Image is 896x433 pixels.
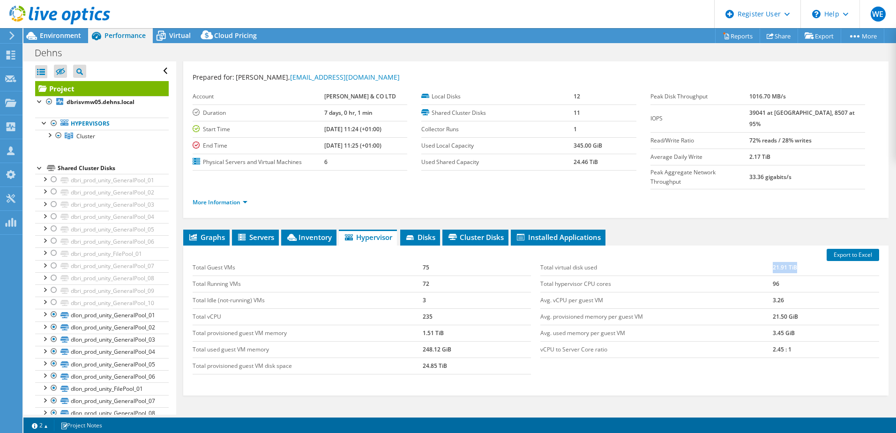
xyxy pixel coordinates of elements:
[35,186,169,198] a: dbri_prod_unity_GeneralPool_02
[324,158,328,166] b: 6
[773,341,879,358] td: 2.45 : 1
[773,325,879,341] td: 3.45 GiB
[423,341,531,358] td: 248.12 GiB
[286,232,332,242] span: Inventory
[193,198,247,206] a: More Information
[193,358,423,374] td: Total provisioned guest VM disk space
[76,132,95,140] span: Cluster
[827,249,879,261] a: Export to Excel
[35,346,169,358] a: dlon_prod_unity_GeneralPool_04
[540,325,773,341] td: Avg. used memory per guest VM
[650,114,749,123] label: IOPS
[540,260,773,276] td: Total virtual disk used
[871,7,886,22] span: WE
[35,211,169,223] a: dbri_prod_unity_GeneralPool_04
[773,276,879,292] td: 96
[35,247,169,260] a: dbri_prod_unity_FilePool_01
[193,325,423,341] td: Total provisioned guest VM memory
[35,358,169,370] a: dlon_prod_unity_GeneralPool_05
[35,321,169,334] a: dlon_prod_unity_GeneralPool_02
[105,31,146,40] span: Performance
[421,92,574,101] label: Local Disks
[35,130,169,142] a: Cluster
[58,163,169,174] div: Shared Cluster Disks
[193,141,324,150] label: End Time
[773,260,879,276] td: 21.91 TiB
[405,232,435,242] span: Disks
[540,308,773,325] td: Avg. provisioned memory per guest VM
[574,125,577,133] b: 1
[650,168,749,187] label: Peak Aggregate Network Throughput
[237,232,274,242] span: Servers
[35,407,169,419] a: dlon_prod_unity_GeneralPool_08
[35,334,169,346] a: dlon_prod_unity_GeneralPool_03
[423,260,531,276] td: 75
[749,136,812,144] b: 72% reads / 28% writes
[193,108,324,118] label: Duration
[193,308,423,325] td: Total vCPU
[423,325,531,341] td: 1.51 TiB
[35,284,169,297] a: dbri_prod_unity_GeneralPool_09
[193,276,423,292] td: Total Running VMs
[35,297,169,309] a: dbri_prod_unity_GeneralPool_10
[447,232,504,242] span: Cluster Disks
[324,142,381,149] b: [DATE] 11:25 (+01:00)
[423,276,531,292] td: 72
[35,81,169,96] a: Project
[540,341,773,358] td: vCPU to Server Core ratio
[650,136,749,145] label: Read/Write Ratio
[574,142,602,149] b: 345.00 GiB
[188,232,225,242] span: Graphs
[193,92,324,101] label: Account
[35,235,169,247] a: dbri_prod_unity_GeneralPool_06
[515,232,601,242] span: Installed Applications
[35,199,169,211] a: dbri_prod_unity_GeneralPool_03
[749,92,786,100] b: 1016.70 MB/s
[324,109,373,117] b: 7 days, 0 hr, 1 min
[574,158,598,166] b: 24.46 TiB
[650,92,749,101] label: Peak Disk Throughput
[749,109,855,128] b: 39041 at [GEOGRAPHIC_DATA], 8507 at 95%
[749,153,770,161] b: 2.17 TiB
[35,272,169,284] a: dbri_prod_unity_GeneralPool_08
[35,223,169,235] a: dbri_prod_unity_GeneralPool_05
[35,370,169,382] a: dlon_prod_unity_GeneralPool_06
[798,29,841,43] a: Export
[324,92,396,100] b: [PERSON_NAME] & CO LTD
[421,141,574,150] label: Used Local Capacity
[35,382,169,395] a: dlon_prod_unity_FilePool_01
[214,31,257,40] span: Cloud Pricing
[67,98,134,106] b: dbrisvmw05.dehns.local
[236,73,400,82] span: [PERSON_NAME],
[421,125,574,134] label: Collector Runs
[715,29,760,43] a: Reports
[773,292,879,308] td: 3.26
[169,31,191,40] span: Virtual
[40,31,81,40] span: Environment
[30,48,76,58] h1: Dehns
[25,419,54,431] a: 2
[574,109,580,117] b: 11
[54,419,109,431] a: Project Notes
[423,358,531,374] td: 24.85 TiB
[193,157,324,167] label: Physical Servers and Virtual Machines
[35,96,169,108] a: dbrisvmw05.dehns.local
[35,118,169,130] a: Hypervisors
[343,232,392,242] span: Hypervisor
[324,125,381,133] b: [DATE] 11:24 (+01:00)
[841,29,884,43] a: More
[193,341,423,358] td: Total used guest VM memory
[760,29,798,43] a: Share
[749,173,791,181] b: 33.36 gigabits/s
[421,108,574,118] label: Shared Cluster Disks
[193,260,423,276] td: Total Guest VMs
[540,276,773,292] td: Total hypervisor CPU cores
[574,92,580,100] b: 12
[35,260,169,272] a: dbri_prod_unity_GeneralPool_07
[812,10,821,18] svg: \n
[193,73,234,82] label: Prepared for:
[423,292,531,308] td: 3
[35,309,169,321] a: dlon_prod_unity_GeneralPool_01
[193,125,324,134] label: Start Time
[423,308,531,325] td: 235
